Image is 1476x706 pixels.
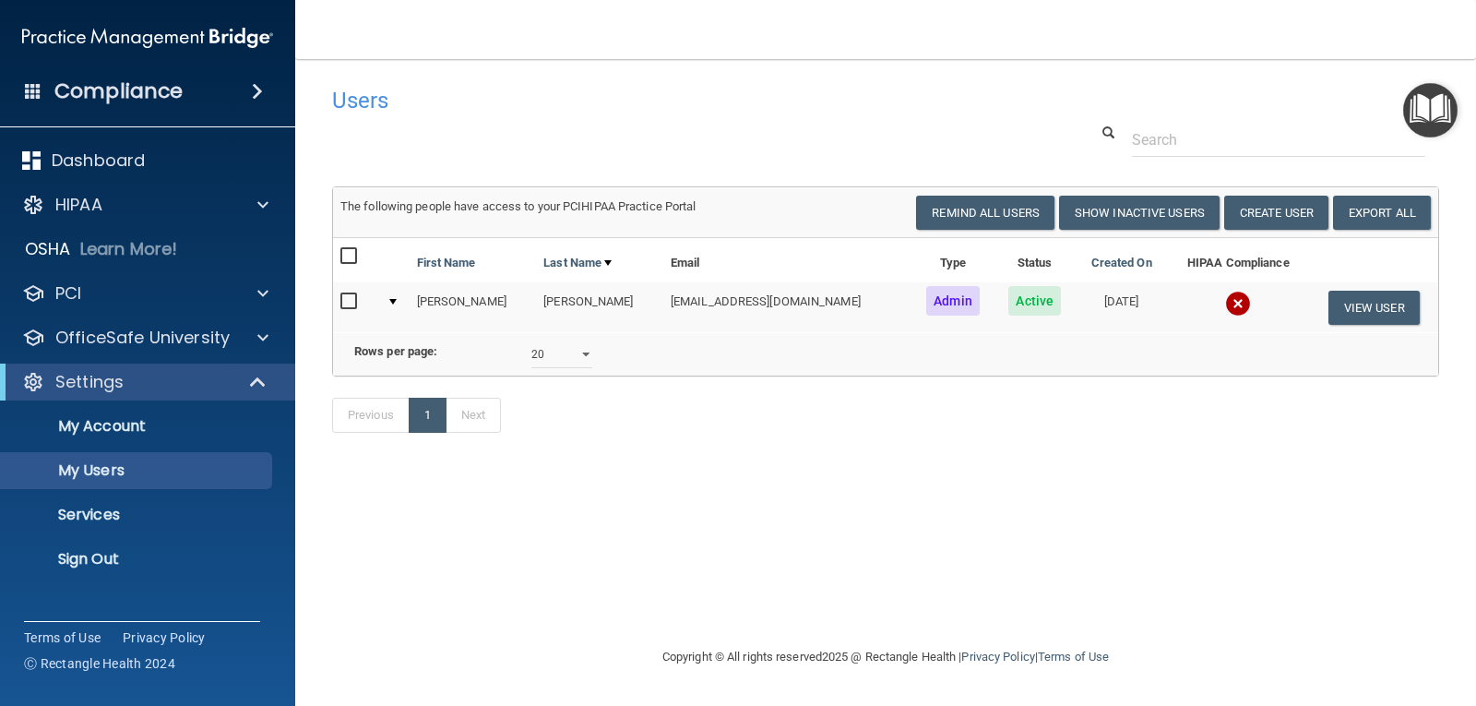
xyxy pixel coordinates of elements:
[22,151,41,170] img: dashboard.aa5b2476.svg
[55,282,81,305] p: PCI
[55,194,102,216] p: HIPAA
[22,327,268,349] a: OfficeSafe University
[54,78,183,104] h4: Compliance
[24,628,101,647] a: Terms of Use
[12,461,264,480] p: My Users
[1168,238,1310,282] th: HIPAA Compliance
[417,252,476,274] a: First Name
[1059,196,1220,230] button: Show Inactive Users
[22,19,273,56] img: PMB logo
[543,252,612,274] a: Last Name
[961,650,1034,664] a: Privacy Policy
[1132,123,1425,157] input: Search
[354,344,437,358] b: Rows per page:
[911,238,994,282] th: Type
[536,282,663,332] td: [PERSON_NAME]
[1091,252,1152,274] a: Created On
[80,238,178,260] p: Learn More!
[549,628,1222,687] div: Copyright © All rights reserved 2025 @ Rectangle Health | |
[340,199,696,213] span: The following people have access to your PCIHIPAA Practice Portal
[332,398,410,433] a: Previous
[1328,291,1420,325] button: View User
[994,238,1076,282] th: Status
[663,282,911,332] td: [EMAIL_ADDRESS][DOMAIN_NAME]
[12,506,264,524] p: Services
[1403,83,1458,138] button: Open Resource Center
[55,327,230,349] p: OfficeSafe University
[25,238,71,260] p: OSHA
[52,150,145,172] p: Dashboard
[1008,286,1061,316] span: Active
[916,196,1054,230] button: Remind All Users
[1038,650,1109,664] a: Terms of Use
[410,282,537,332] td: [PERSON_NAME]
[22,150,268,172] a: Dashboard
[1333,196,1431,230] a: Export All
[24,654,175,673] span: Ⓒ Rectangle Health 2024
[446,398,501,433] a: Next
[22,371,268,393] a: Settings
[1224,196,1328,230] button: Create User
[12,550,264,568] p: Sign Out
[123,628,206,647] a: Privacy Policy
[1225,291,1251,317] img: cross.ca9f0e7f.svg
[22,282,268,305] a: PCI
[12,417,264,436] p: My Account
[332,89,967,113] h4: Users
[1076,282,1168,332] td: [DATE]
[22,194,268,216] a: HIPAA
[926,286,980,316] span: Admin
[55,371,124,393] p: Settings
[409,398,446,433] a: 1
[663,238,911,282] th: Email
